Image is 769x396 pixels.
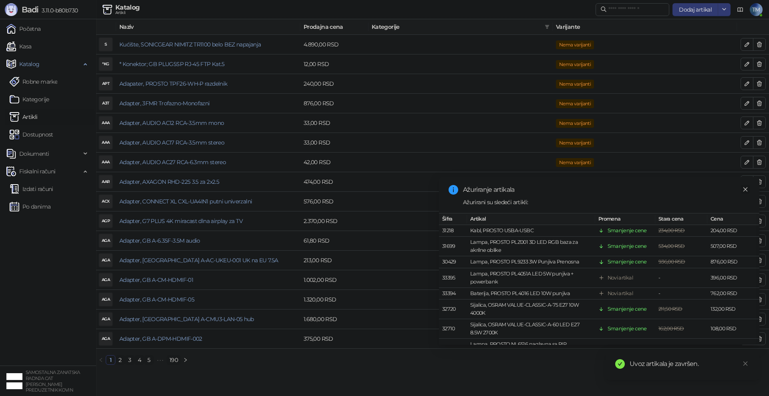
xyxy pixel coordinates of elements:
[300,270,368,290] td: 1.002,00 RSD
[741,185,750,194] a: Close
[595,213,655,225] th: Promena
[19,146,49,162] span: Dokumenti
[99,136,112,149] div: AAA
[439,256,467,268] td: 30429
[116,231,300,251] td: Adapter, GB A-6.35F-3.5M audio
[439,213,467,225] th: Šifra
[545,24,550,29] span: filter
[556,139,594,147] span: Nema varijanti
[96,355,106,365] li: Prethodna strana
[116,356,125,364] a: 2
[116,211,300,231] td: Adapter, G7 PLUS 4K miracast dlna airplay za TV
[463,185,750,195] div: Ažuriranje artikala
[38,7,78,14] span: 3.11.0-b80b730
[116,94,300,113] td: Adapter, 3FMR Trofazno-Monofazni
[734,3,747,16] a: Dokumentacija
[543,21,551,33] span: filter
[99,234,112,247] div: AGA
[300,211,368,231] td: 2.370,00 RSD
[439,268,467,288] td: 33395
[439,237,467,256] td: 31699
[658,227,685,233] span: 234,00 RSD
[99,77,112,90] div: APT
[463,198,750,207] div: Ažurirani su sledeći artikli:
[300,35,368,54] td: 4.890,00 RSD
[106,355,115,365] li: 1
[553,19,737,35] th: Varijante
[300,310,368,329] td: 1.680,00 RSD
[449,185,458,195] span: info-circle
[135,355,144,365] li: 4
[439,225,467,237] td: 31218
[655,268,707,288] td: -
[556,119,594,128] span: Nema varijanti
[655,288,707,300] td: -
[154,355,167,365] span: •••
[99,313,112,326] div: AGA
[181,355,190,365] button: right
[115,4,140,11] div: Katalog
[300,19,368,35] th: Prodajna cena
[119,296,194,303] a: Adapter, GB A-CM-HDMIF-05
[119,276,193,283] a: Adapter, GB A-CM-HDMIF-01
[707,288,759,300] td: 762,00 RSD
[10,127,53,143] a: Dostupnost
[99,293,112,306] div: AGA
[116,133,300,153] td: Adapter, AUDIO AC17 RCA-3.5mm stereo
[467,319,595,339] td: Sijalica, OSRAM VALUE-CLASSIC-A-60 LED E27 8.5W 2700K
[103,5,112,14] img: Artikli
[439,300,467,319] td: 32720
[119,237,200,244] a: Adapter, GB A-6.35F-3.5M audio
[300,94,368,113] td: 876,00 RSD
[119,139,224,146] a: Adapter, AUDIO AC17 RCA-3.5mm stereo
[116,54,300,74] td: * Konektor; GB PLUG5SP RJ-45 FTP Kat.5
[707,300,759,319] td: 132,00 RSD
[556,99,594,108] span: Nema varijanti
[119,80,227,87] a: Adapater, PROSTO TPF26-WH-P razdelnik
[144,355,154,365] li: 5
[119,316,254,323] a: Adapter, [GEOGRAPHIC_DATA] A-CMU3-LAN-05 hub
[119,335,202,342] a: Adapter, GB A-DPM-HDMIF-002
[467,339,595,358] td: Lampa, PROSTO NL6516 naglavna sa PIR senzorom
[145,356,153,364] a: 5
[116,19,300,35] th: Naziv
[439,288,467,300] td: 33394
[608,325,647,333] div: Smanjenje cene
[750,3,763,16] span: TM
[707,319,759,339] td: 108,00 RSD
[119,217,243,225] a: Adapter, G7 PLUS 4K miracast dlna airplay za TV
[658,259,685,265] span: 936,00 RSD
[556,158,594,167] span: Nema varijanti
[99,175,112,188] div: AAR
[707,339,759,358] td: 738,00 RSD
[26,370,80,393] small: SAMOSTALNA ZANATSKA RADNJA CAT [PERSON_NAME] PREDUZETNIK KOVIN
[99,195,112,208] div: ACX
[116,153,300,172] td: Adapter, AUDIO AC27 RCA-6.3mm stereo
[167,355,181,365] li: 190
[300,133,368,153] td: 33,00 RSD
[556,60,594,69] span: Nema varijanti
[743,187,748,192] span: close
[707,237,759,256] td: 507,00 RSD
[615,359,625,369] span: check-circle
[10,109,38,125] a: ArtikliArtikli
[672,3,718,16] button: Dodaj artikal
[99,254,112,267] div: AGA
[556,80,594,88] span: Nema varijanti
[630,359,750,369] div: Uvoz artikala je završen.
[467,225,595,237] td: Kabl, PROSTO USBA-USBC
[116,270,300,290] td: Adapter, GB A-CM-HDMIF-01
[300,54,368,74] td: 12,00 RSD
[300,74,368,94] td: 240,00 RSD
[10,112,19,122] img: Artikli
[467,256,595,268] td: Lampa, PROSTO PL9233 3W Punjiva Prenosna
[119,100,210,107] a: Adapter, 3FMR Trofazno-Monofazni
[19,163,55,179] span: Fiskalni računi
[608,305,647,313] div: Smanjenje cene
[99,273,112,286] div: AGA
[10,181,53,197] a: Izdati računi
[119,41,261,48] a: Kućište, SONICGEAR NIMITZ TR1100 belo BEZ napajanja
[467,268,595,288] td: Lampa, PROSTO PL4051A LED 5W punjiva + powerbank
[116,310,300,329] td: Adapter, GB A-CMU3-LAN-05 hub
[119,119,224,127] a: Adapter, AUDIO AC12 RCA-3.5mm mono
